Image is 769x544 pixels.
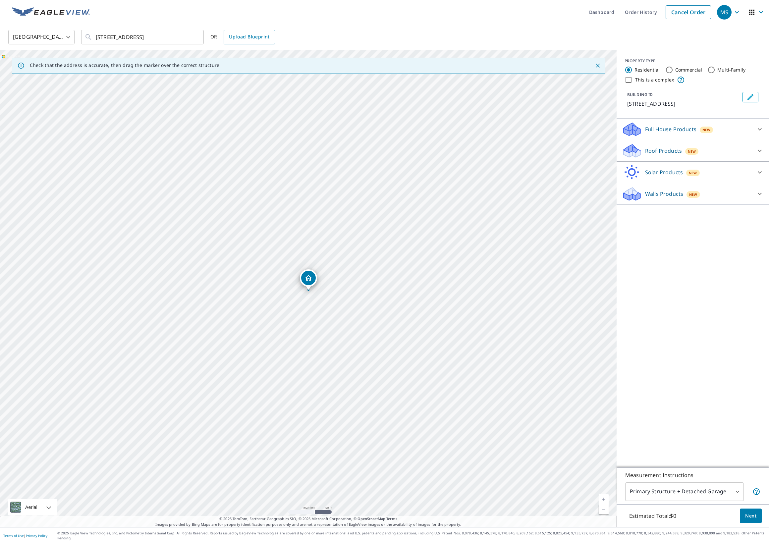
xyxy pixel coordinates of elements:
span: New [689,170,697,176]
p: Measurement Instructions [625,471,760,479]
p: Estimated Total: $0 [624,509,682,523]
div: Aerial [23,499,39,516]
span: Your report will include the primary structure and a detached garage if one exists. [752,488,760,496]
input: Search by address or latitude-longitude [96,28,190,46]
span: © 2025 TomTom, Earthstar Geographics SIO, © 2025 Microsoft Corporation, © [219,516,397,522]
label: Commercial [675,67,702,73]
div: OR [210,30,275,44]
span: New [689,192,697,197]
p: Check that the address is accurate, then drag the marker over the correct structure. [30,62,221,68]
span: New [688,149,696,154]
div: Aerial [8,499,57,516]
p: Roof Products [645,147,682,155]
button: Close [593,61,602,70]
button: Next [740,509,762,523]
span: New [702,127,710,133]
div: MS [717,5,732,20]
a: Cancel Order [666,5,711,19]
div: Primary Structure + Detached Garage [625,482,744,501]
button: Edit building 1 [742,92,758,102]
a: Terms of Use [3,533,24,538]
div: PROPERTY TYPE [625,58,761,64]
a: Current Level 17, Zoom Out [599,504,609,514]
div: Roof ProductsNew [622,143,764,159]
div: Solar ProductsNew [622,164,764,180]
p: [STREET_ADDRESS] [627,100,740,108]
label: Multi-Family [717,67,745,73]
label: This is a complex [635,77,674,83]
p: | [3,534,47,538]
p: Solar Products [645,168,683,176]
p: © 2025 Eagle View Technologies, Inc. and Pictometry International Corp. All Rights Reserved. Repo... [57,531,766,541]
p: BUILDING ID [627,92,653,97]
p: Walls Products [645,190,683,198]
a: Current Level 17, Zoom In [599,494,609,504]
a: Upload Blueprint [224,30,275,44]
a: Terms [386,516,397,521]
div: Full House ProductsNew [622,121,764,137]
img: EV Logo [12,7,90,17]
a: Privacy Policy [26,533,47,538]
span: Next [745,512,756,520]
span: Upload Blueprint [229,33,269,41]
div: Dropped pin, building 1, Residential property, 128 Chancery Ln Waynesville, NC 28786 [300,269,317,290]
div: Walls ProductsNew [622,186,764,202]
label: Residential [634,67,660,73]
a: OpenStreetMap [357,516,385,521]
p: Full House Products [645,125,696,133]
div: [GEOGRAPHIC_DATA] [8,28,75,46]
